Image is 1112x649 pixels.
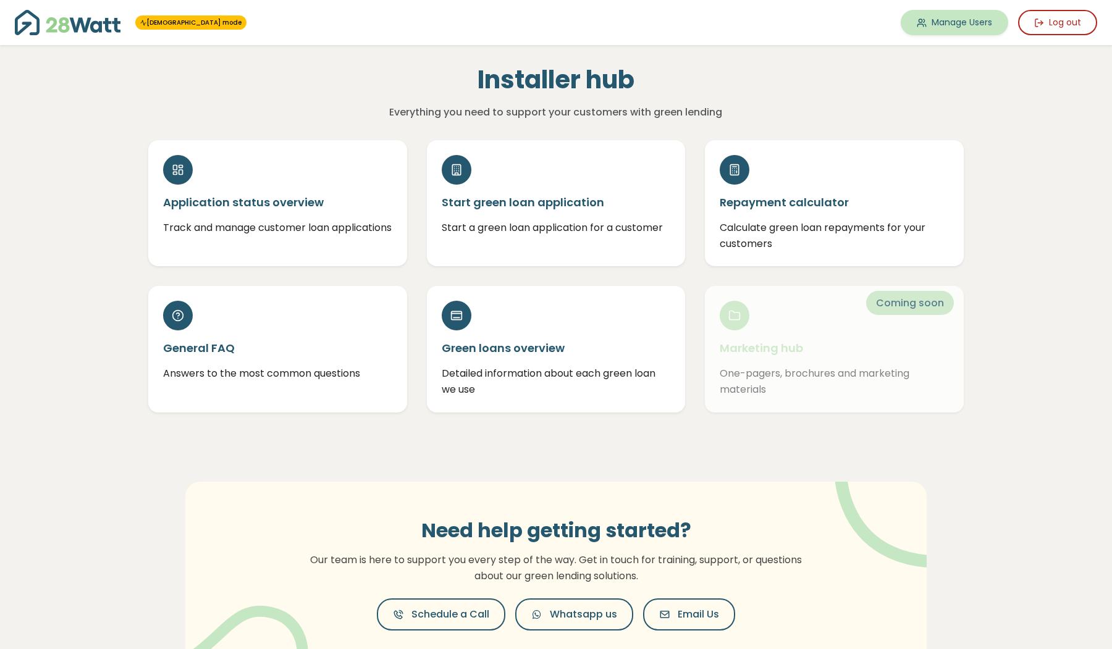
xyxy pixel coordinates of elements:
[163,340,392,356] h5: General FAQ
[163,220,392,236] p: Track and manage customer loan applications
[515,598,633,630] button: Whatsapp us
[15,10,120,35] img: 28Watt
[901,10,1008,35] a: Manage Users
[163,195,392,210] h5: Application status overview
[678,607,719,622] span: Email Us
[802,448,964,568] img: vector
[643,598,735,630] button: Email Us
[442,195,671,210] h5: Start green loan application
[140,18,242,27] a: [DEMOGRAPHIC_DATA] mode
[720,195,949,210] h5: Repayment calculator
[287,104,824,120] p: Everything you need to support your customers with green lending
[411,607,489,622] span: Schedule a Call
[720,366,949,397] p: One-pagers, brochures and marketing materials
[135,15,246,30] span: You're in 28Watt mode - full access to all features!
[442,220,671,236] p: Start a green loan application for a customer
[287,65,824,94] h1: Installer hub
[866,291,954,315] span: Coming soon
[303,552,809,584] p: Our team is here to support you every step of the way. Get in touch for training, support, or que...
[550,607,617,622] span: Whatsapp us
[720,340,949,356] h5: Marketing hub
[1018,10,1097,35] button: Log out
[442,366,671,397] p: Detailed information about each green loan we use
[442,340,671,356] h5: Green loans overview
[377,598,505,630] button: Schedule a Call
[303,519,809,542] h3: Need help getting started?
[720,220,949,251] p: Calculate green loan repayments for your customers
[163,366,392,382] p: Answers to the most common questions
